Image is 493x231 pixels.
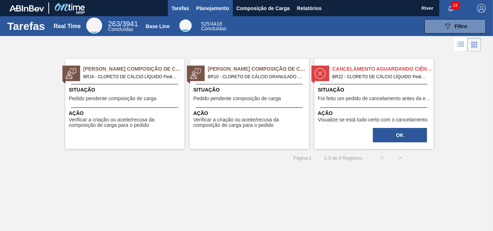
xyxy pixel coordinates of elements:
div: Real Time [108,21,138,32]
span: 263 [108,20,120,28]
h1: Tarefas [7,22,45,30]
div: Real Time [53,23,80,30]
span: / 3941 [108,20,138,28]
span: Planejamento [196,4,229,13]
div: Base Line [179,19,192,32]
button: > [391,149,409,167]
span: 1 - 3 de 3 Registros [323,155,362,161]
button: OK [373,128,427,142]
button: Notificações [439,3,462,13]
span: BR16 - CLORETO DE CÁLCIO LÍQUIDO Pedido - 2048389 [83,73,179,81]
span: Foi feito um pedido de cancelamento antes da etapa de aguardando faturamento [318,96,432,101]
span: Ação [69,110,183,117]
span: Situação [69,86,183,94]
span: Situação [193,86,307,94]
div: Completar tarefa: 30294720 [372,127,428,143]
span: 24 [451,1,459,9]
span: Ação [318,110,432,117]
span: BR10 - CLORETO DE CÁLCIO GRANULADO Pedido - 2048665 [208,73,303,81]
img: status [190,68,201,79]
button: Filtro [424,19,486,34]
div: Real Time [86,18,102,34]
img: TNhmsLtSVTkK8tSr43FrP2fwEKptu5GPRR3wAAAABJRU5ErkJggg== [9,5,44,12]
img: status [66,68,77,79]
span: Situação [318,86,432,94]
span: Pedido Aguardando Composição de Carga [83,65,184,73]
span: 525 [201,21,209,27]
div: Visão em Cards [467,38,481,52]
span: Página : 1 [293,155,312,161]
span: Relatórios [297,4,322,13]
span: Pedido pendente composição de carga [69,96,157,101]
span: Ação [193,110,307,117]
span: Composição de Carga [236,4,290,13]
img: status [315,68,326,79]
span: Tarefas [171,4,189,13]
button: < [373,149,391,167]
span: / 4418 [201,21,222,27]
img: Logout [477,4,486,13]
span: Verificar a criação ou aceite/recusa da composição de carga para o pedido [69,117,183,128]
span: Visualize se está tudo certo com o cancelamento [318,117,428,123]
div: Base Line [201,22,226,31]
span: Concluídas [201,26,226,31]
div: Base Line [146,23,170,29]
span: Filtro [455,23,467,29]
span: BR22 - CLORETO DE CÁLCIO LÍQUIDO Pedido - 2031627 [332,73,428,81]
span: Concluídas [108,26,133,32]
span: Pedido Aguardando Composição de Carga [208,65,309,73]
span: Pedido pendente composição de carga [193,96,281,101]
div: Visão em Lista [454,38,467,52]
span: Cancelamento aguardando ciência [332,65,433,73]
span: Verificar a criação ou aceite/recusa da composição de carga para o pedido [193,117,307,128]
